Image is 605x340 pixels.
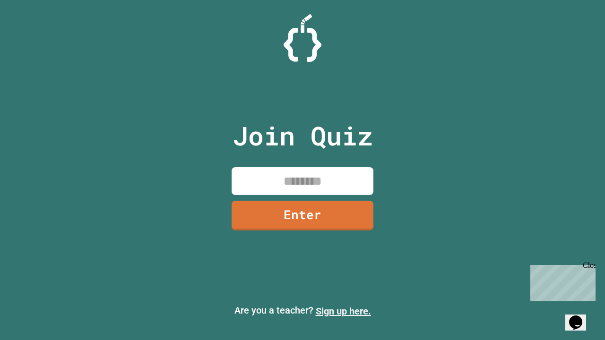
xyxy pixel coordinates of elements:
iframe: chat widget [527,261,596,301]
a: Sign up here. [316,306,371,317]
iframe: chat widget [565,302,596,331]
p: Join Quiz [233,116,373,155]
div: Chat with us now!Close [4,4,65,60]
a: Enter [232,201,373,230]
img: Logo.svg [284,14,321,62]
p: Are you a teacher? [8,303,597,318]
